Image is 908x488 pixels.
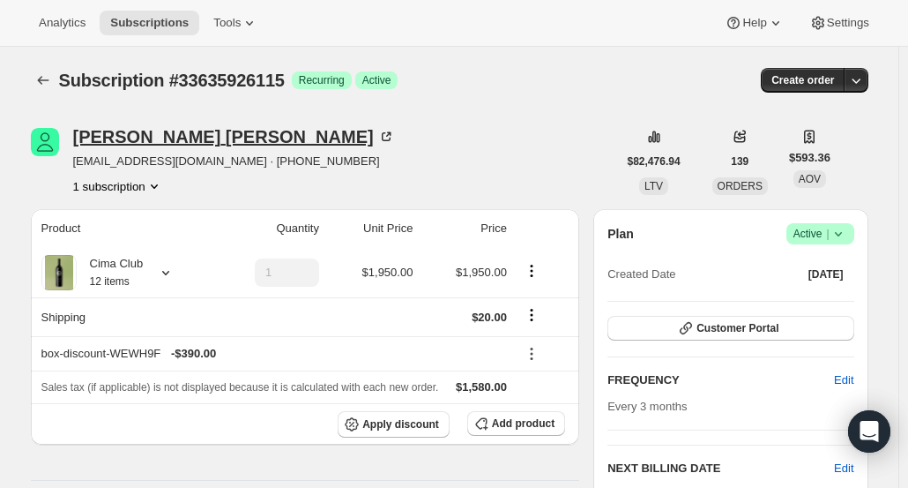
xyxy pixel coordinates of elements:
[607,225,634,243] h2: Plan
[742,16,766,30] span: Help
[798,262,854,287] button: [DATE]
[607,372,834,389] h2: FREQUENCY
[793,225,847,243] span: Active
[718,180,763,192] span: ORDERS
[210,209,324,248] th: Quantity
[799,11,880,35] button: Settings
[100,11,199,35] button: Subscriptions
[628,154,681,169] span: $82,476.94
[28,11,96,35] button: Analytics
[110,16,189,30] span: Subscriptions
[203,11,269,35] button: Tools
[338,411,450,438] button: Apply discount
[362,417,439,432] span: Apply discount
[31,68,56,93] button: Subscriptions
[73,153,395,170] span: [EMAIL_ADDRESS][DOMAIN_NAME] · [PHONE_NUMBER]
[324,209,418,248] th: Unit Price
[31,128,59,156] span: Glenn Fischer
[826,227,829,241] span: |
[731,154,748,169] span: 139
[41,381,439,394] span: Sales tax (if applicable) is not displayed because it is calculated with each new order.
[362,266,413,279] span: $1,950.00
[73,177,163,195] button: Product actions
[299,73,345,87] span: Recurring
[607,266,675,283] span: Created Date
[771,73,834,87] span: Create order
[607,316,853,341] button: Customer Portal
[39,16,86,30] span: Analytics
[607,400,687,413] span: Every 3 months
[789,149,830,167] span: $593.36
[41,345,507,363] div: box-discount-WEWH9F
[808,267,844,282] span: [DATE]
[362,73,391,87] span: Active
[456,266,507,279] span: $1,950.00
[90,275,130,288] small: 12 items
[31,297,211,336] th: Shipping
[517,261,546,281] button: Product actions
[418,209,511,248] th: Price
[714,11,794,35] button: Help
[799,173,821,185] span: AOV
[827,16,869,30] span: Settings
[73,128,395,146] div: [PERSON_NAME] [PERSON_NAME]
[848,410,890,453] div: Open Intercom Messenger
[456,380,507,394] span: $1,580.00
[213,16,241,30] span: Tools
[467,411,565,436] button: Add product
[834,372,853,389] span: Edit
[617,149,691,174] button: $82,476.94
[823,366,864,394] button: Edit
[761,68,845,93] button: Create order
[31,209,211,248] th: Product
[834,460,853,477] button: Edit
[472,311,507,324] span: $20.00
[517,305,546,325] button: Shipping actions
[644,180,663,192] span: LTV
[171,345,216,363] span: - $390.00
[607,460,834,477] h2: NEXT BILLING DATE
[696,321,778,335] span: Customer Portal
[720,149,759,174] button: 139
[77,255,144,290] div: Cima Club
[492,417,554,431] span: Add product
[59,71,285,90] span: Subscription #33635926115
